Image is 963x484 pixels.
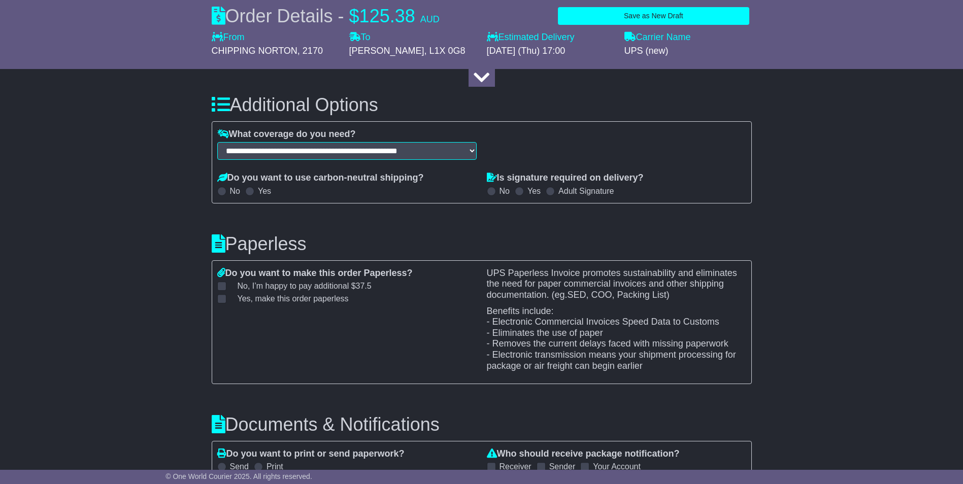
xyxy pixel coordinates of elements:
span: © One World Courier 2025. All rights reserved. [165,472,312,480]
h3: Additional Options [212,95,752,115]
div: UPS (new) [624,46,752,57]
button: Save as New Draft [558,7,749,25]
label: Yes [527,186,541,196]
label: Your Account [593,462,641,471]
label: Do you want to use carbon-neutral shipping? [217,172,424,184]
h3: Paperless [212,234,752,254]
h3: Documents & Notifications [212,414,752,435]
label: Who should receive package notification? [487,448,680,460]
p: Benefits include: - Electronic Commercial Invoices Speed Data to Customs - Eliminates the use of ... [487,306,746,372]
div: Order Details - [212,5,440,27]
span: $ [349,6,359,26]
p: UPS Paperless Invoice promotes sustainability and eliminates the need for paper commercial invoic... [487,268,746,301]
span: , L1X 0G8 [424,46,466,56]
span: 125.38 [359,6,415,26]
span: CHIPPING NORTON [212,46,297,56]
label: Do you want to print or send paperwork? [217,448,405,460]
span: , 2170 [297,46,323,56]
label: Do you want to make this order Paperless? [217,268,413,279]
label: Sender [549,462,576,471]
span: AUD [420,14,440,24]
label: Carrier Name [624,32,691,43]
label: What coverage do you need? [217,129,356,140]
span: [PERSON_NAME] [349,46,424,56]
label: Receiver [500,462,532,471]
span: 37.5 [356,282,372,290]
label: Send [230,462,249,471]
span: No [238,282,372,290]
label: Adult Signature [558,186,614,196]
label: Print [267,462,283,471]
label: To [349,32,371,43]
label: Estimated Delivery [487,32,614,43]
label: No [500,186,510,196]
label: Yes, make this order paperless [225,294,349,303]
label: No [230,186,240,196]
label: Is signature required on delivery? [487,172,644,184]
div: [DATE] (Thu) 17:00 [487,46,614,57]
label: From [212,32,245,43]
label: Yes [258,186,271,196]
span: , I’m happy to pay additional $ [248,282,372,290]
